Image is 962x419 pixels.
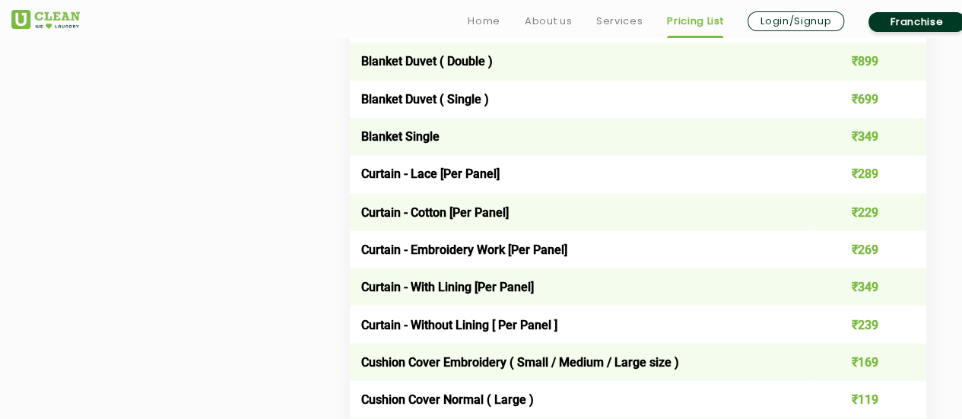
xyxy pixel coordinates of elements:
a: Pricing List [667,12,723,30]
td: ₹269 [811,230,927,268]
a: About us [525,12,572,30]
a: Home [468,12,500,30]
td: ₹899 [811,43,927,80]
a: Login/Signup [748,11,844,31]
td: ₹349 [811,268,927,305]
td: Curtain - Embroidery Work [Per Panel] [350,230,811,268]
td: Curtain - With Lining [Per Panel] [350,268,811,305]
td: Curtain - Without Lining [ Per Panel ] [350,305,811,342]
td: Blanket Duvet ( Single ) [350,81,811,118]
td: ₹229 [811,193,927,230]
td: Curtain - Lace [Per Panel] [350,155,811,192]
td: ₹289 [811,155,927,192]
td: Cushion Cover Embroidery ( Small / Medium / Large size ) [350,343,811,380]
td: ₹169 [811,343,927,380]
td: ₹349 [811,118,927,155]
img: UClean Laundry and Dry Cleaning [11,10,80,29]
a: Services [596,12,643,30]
td: Blanket Single [350,118,811,155]
td: ₹699 [811,81,927,118]
td: ₹239 [811,305,927,342]
td: ₹119 [811,380,927,417]
td: Curtain - Cotton [Per Panel] [350,193,811,230]
td: Cushion Cover Normal ( Large ) [350,380,811,417]
td: Blanket Duvet ( Double ) [350,43,811,80]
